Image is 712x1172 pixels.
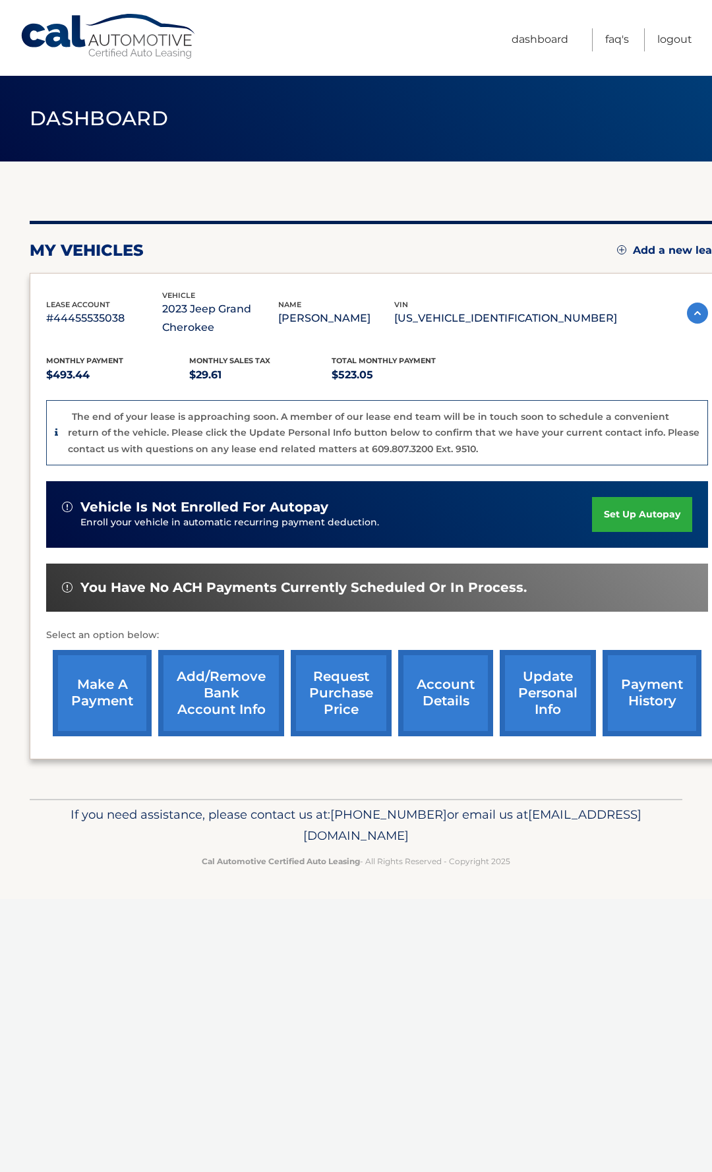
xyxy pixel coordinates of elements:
a: set up autopay [592,497,692,532]
span: name [278,300,301,309]
a: Dashboard [512,28,568,51]
p: $29.61 [189,366,332,384]
span: Total Monthly Payment [332,356,436,365]
p: $493.44 [46,366,189,384]
p: Enroll your vehicle in automatic recurring payment deduction. [80,515,592,530]
img: alert-white.svg [62,502,73,512]
a: account details [398,650,493,736]
span: Monthly sales Tax [189,356,270,365]
a: Cal Automotive [20,13,198,60]
span: lease account [46,300,110,309]
span: Dashboard [30,106,168,131]
span: Monthly Payment [46,356,123,365]
a: request purchase price [291,650,392,736]
p: $523.05 [332,366,475,384]
p: 2023 Jeep Grand Cherokee [162,300,278,337]
p: #44455535038 [46,309,162,328]
span: vin [394,300,408,309]
a: Logout [657,28,692,51]
a: update personal info [500,650,596,736]
p: - All Rights Reserved - Copyright 2025 [49,854,663,868]
p: The end of your lease is approaching soon. A member of our lease end team will be in touch soon t... [68,411,699,455]
a: Add/Remove bank account info [158,650,284,736]
span: You have no ACH payments currently scheduled or in process. [80,579,527,596]
a: FAQ's [605,28,629,51]
span: vehicle [162,291,195,300]
h2: my vehicles [30,241,144,260]
img: accordion-active.svg [687,303,708,324]
p: [US_VEHICLE_IDENTIFICATION_NUMBER] [394,309,617,328]
p: Select an option below: [46,628,708,643]
span: vehicle is not enrolled for autopay [80,499,328,515]
img: add.svg [617,245,626,254]
p: If you need assistance, please contact us at: or email us at [49,804,663,846]
span: [PHONE_NUMBER] [330,807,447,822]
p: [PERSON_NAME] [278,309,394,328]
a: payment history [603,650,701,736]
img: alert-white.svg [62,582,73,593]
a: make a payment [53,650,152,736]
strong: Cal Automotive Certified Auto Leasing [202,856,360,866]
